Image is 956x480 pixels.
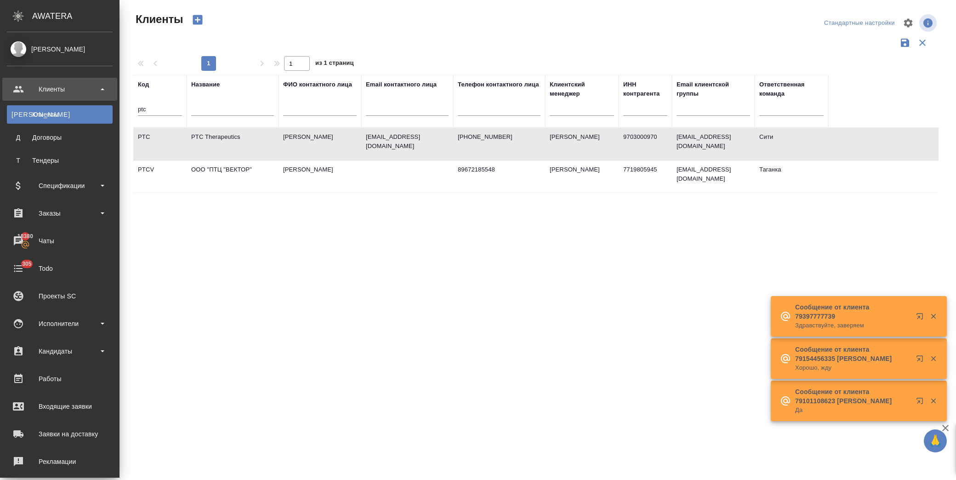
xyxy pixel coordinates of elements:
[7,44,113,54] div: [PERSON_NAME]
[755,160,828,193] td: Таганка
[795,363,910,372] p: Хорошо, жду
[17,259,37,269] span: 305
[279,160,361,193] td: [PERSON_NAME]
[187,12,209,28] button: Создать
[822,16,897,30] div: split button
[133,12,183,27] span: Клиенты
[619,128,672,160] td: 9703000970
[187,160,279,193] td: ООО "ПТЦ "ВЕКТОР"
[2,450,117,473] a: Рекламации
[623,80,667,98] div: ИНН контрагента
[191,80,220,89] div: Название
[12,232,39,241] span: 18380
[550,80,614,98] div: Клиентский менеджер
[759,80,824,98] div: Ответственная команда
[11,133,108,142] div: Договоры
[7,128,113,147] a: ДДоговоры
[2,257,117,280] a: 305Todo
[11,156,108,165] div: Тендеры
[7,372,113,386] div: Работы
[7,427,113,441] div: Заявки на доставку
[7,206,113,220] div: Заказы
[133,128,187,160] td: PTC
[2,285,117,308] a: Проекты SC
[795,387,910,406] p: Сообщение от клиента 79101108623 [PERSON_NAME]
[795,321,910,330] p: Здравствуйте, заверяем
[545,160,619,193] td: [PERSON_NAME]
[458,80,539,89] div: Телефон контактного лица
[458,132,541,142] p: [PHONE_NUMBER]
[2,423,117,446] a: Заявки на доставку
[11,110,108,119] div: Клиенты
[795,303,910,321] p: Сообщение от клиента 79397777739
[32,7,119,25] div: AWATERA
[366,80,437,89] div: Email контактного лица
[7,82,113,96] div: Клиенты
[7,179,113,193] div: Спецификации
[2,395,117,418] a: Входящие заявки
[7,262,113,275] div: Todo
[187,128,279,160] td: PTC Therapeutics
[910,349,933,371] button: Открыть в новой вкладке
[919,14,939,32] span: Посмотреть информацию
[910,307,933,329] button: Открыть в новой вкладке
[2,229,117,252] a: 18380Чаты
[366,132,449,151] p: [EMAIL_ADDRESS][DOMAIN_NAME]
[619,160,672,193] td: 7719805945
[897,12,919,34] span: Настроить таблицу
[7,105,113,124] a: [PERSON_NAME]Клиенты
[315,57,354,71] span: из 1 страниц
[283,80,352,89] div: ФИО контактного лица
[138,80,149,89] div: Код
[7,289,113,303] div: Проекты SC
[672,160,755,193] td: [EMAIL_ADDRESS][DOMAIN_NAME]
[7,151,113,170] a: ТТендеры
[795,406,910,415] p: Да
[279,128,361,160] td: [PERSON_NAME]
[133,160,187,193] td: PTCV
[896,34,914,51] button: Сохранить фильтры
[910,392,933,414] button: Открыть в новой вкладке
[458,165,541,174] p: 89672185548
[7,400,113,413] div: Входящие заявки
[545,128,619,160] td: [PERSON_NAME]
[914,34,931,51] button: Сбросить фильтры
[924,312,943,320] button: Закрыть
[755,128,828,160] td: Сити
[2,367,117,390] a: Работы
[7,317,113,331] div: Исполнители
[924,354,943,363] button: Закрыть
[7,344,113,358] div: Кандидаты
[677,80,750,98] div: Email клиентской группы
[7,455,113,469] div: Рекламации
[672,128,755,160] td: [EMAIL_ADDRESS][DOMAIN_NAME]
[7,234,113,248] div: Чаты
[924,397,943,405] button: Закрыть
[795,345,910,363] p: Сообщение от клиента 79154456335 [PERSON_NAME]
